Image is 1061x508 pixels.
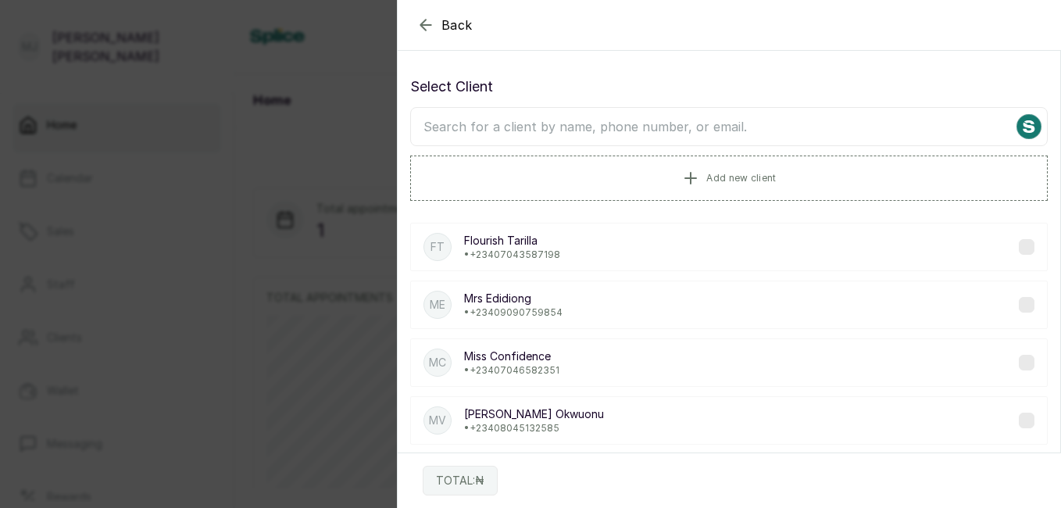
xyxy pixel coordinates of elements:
p: • +234 07043587198 [464,249,560,261]
p: Flourish Tarilla [464,233,560,249]
span: Add new client [706,172,776,184]
p: MV [429,413,446,428]
p: Miss Confidence [464,349,559,364]
p: TOTAL: ₦ [436,473,484,488]
p: • +234 08045132585 [464,422,604,435]
button: Add new client [410,156,1048,201]
p: Mrs Edidiong [464,291,563,306]
p: • +234 09090759854 [464,306,563,319]
span: Back [441,16,473,34]
p: FT [430,239,445,255]
p: • +234 07046582351 [464,364,559,377]
p: [PERSON_NAME] Okwuonu [464,406,604,422]
input: Search for a client by name, phone number, or email. [410,107,1048,146]
p: MC [429,355,446,370]
p: ME [430,297,445,313]
button: Back [416,16,473,34]
p: Select Client [410,76,1048,98]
